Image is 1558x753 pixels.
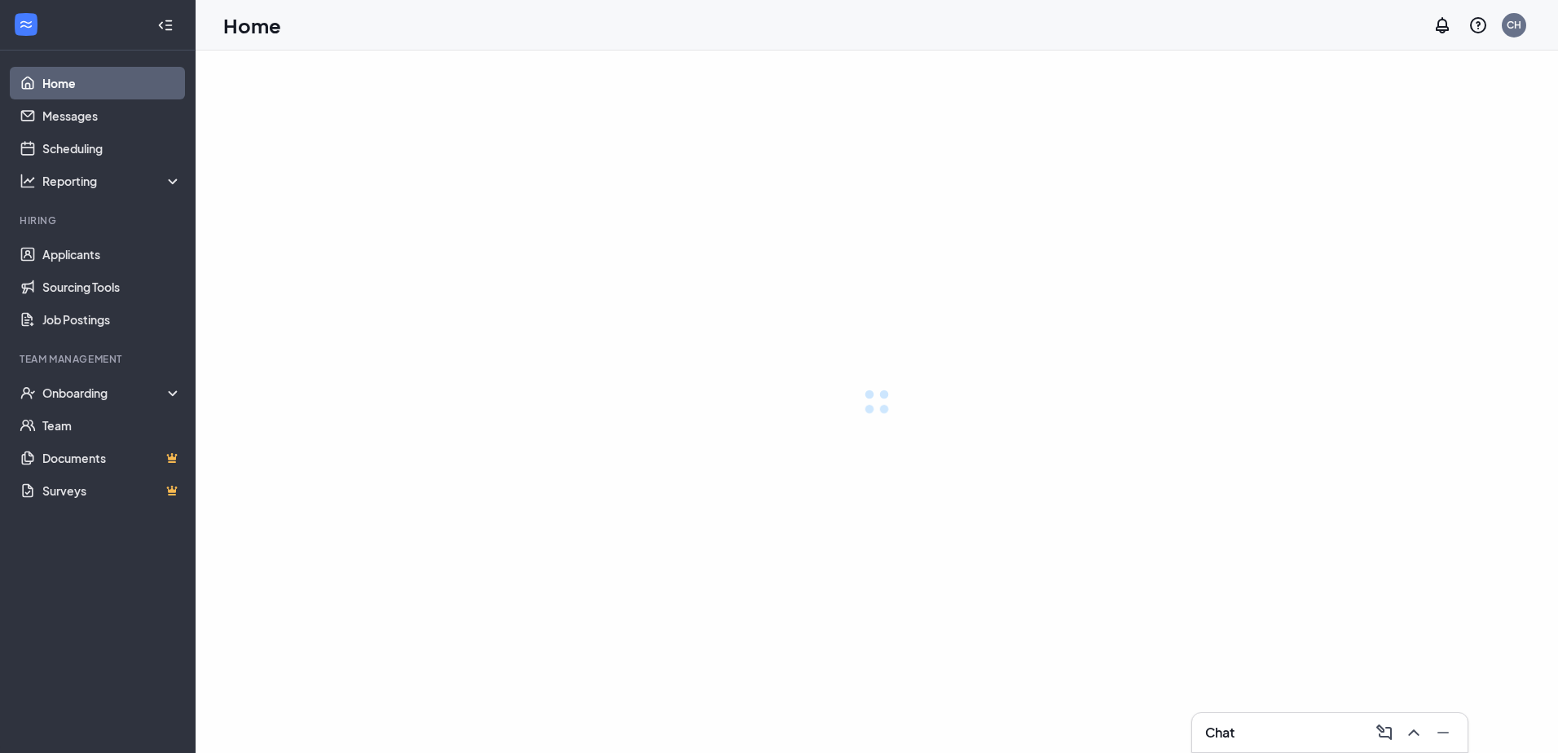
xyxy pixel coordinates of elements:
a: Messages [42,99,182,132]
div: Team Management [20,352,178,366]
button: ChevronUp [1399,720,1425,746]
svg: UserCheck [20,385,36,401]
svg: Notifications [1433,15,1452,35]
svg: ComposeMessage [1375,723,1394,742]
svg: WorkstreamLogo [18,16,34,33]
div: Reporting [42,173,183,189]
svg: ChevronUp [1404,723,1424,742]
h3: Chat [1205,724,1235,742]
svg: QuestionInfo [1468,15,1488,35]
a: DocumentsCrown [42,442,182,474]
a: Applicants [42,238,182,271]
svg: Collapse [157,17,174,33]
button: Minimize [1428,720,1455,746]
a: Home [42,67,182,99]
a: Team [42,409,182,442]
svg: Minimize [1433,723,1453,742]
button: ComposeMessage [1370,720,1396,746]
div: Hiring [20,214,178,227]
a: Scheduling [42,132,182,165]
svg: Analysis [20,173,36,189]
div: Onboarding [42,385,183,401]
a: SurveysCrown [42,474,182,507]
h1: Home [223,11,281,39]
div: CH [1507,18,1521,32]
a: Sourcing Tools [42,271,182,303]
a: Job Postings [42,303,182,336]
